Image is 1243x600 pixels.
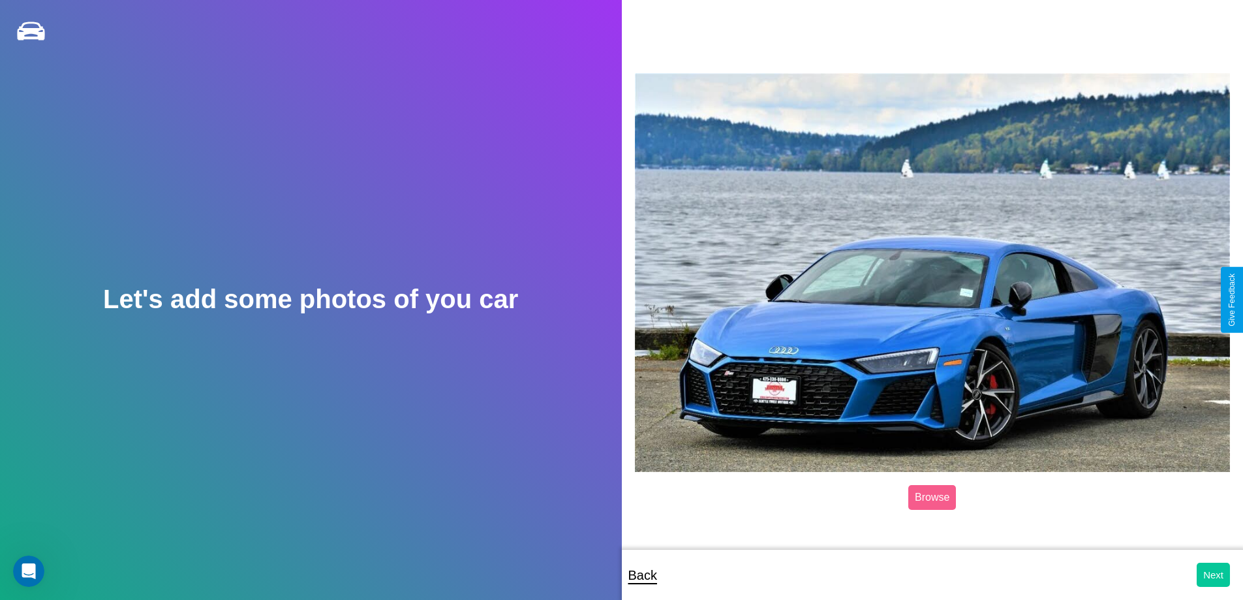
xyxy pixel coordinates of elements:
div: Give Feedback [1227,274,1236,326]
label: Browse [908,485,956,510]
p: Back [628,563,657,587]
h2: Let's add some photos of you car [103,285,518,314]
button: Next [1197,563,1230,587]
img: posted [635,73,1231,473]
iframe: Intercom live chat [13,556,44,587]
